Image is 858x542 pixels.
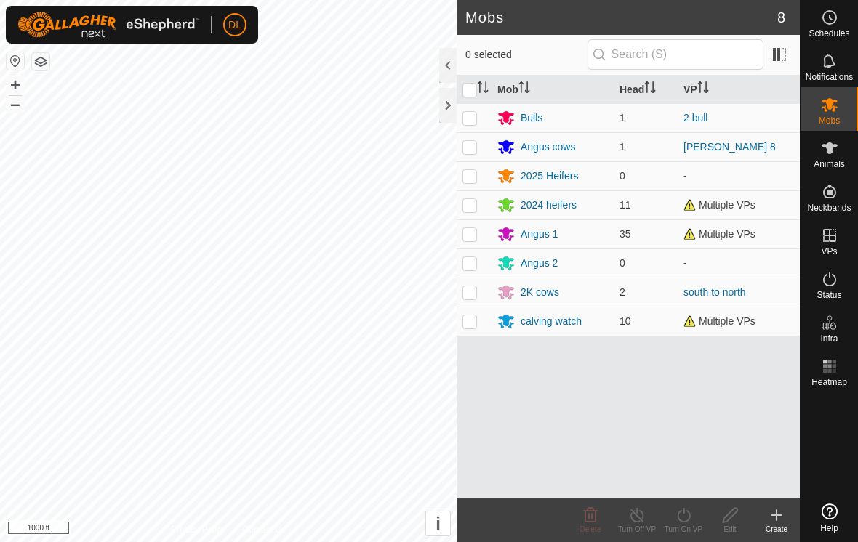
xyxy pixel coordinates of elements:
[580,525,601,533] span: Delete
[678,248,800,278] td: -
[436,514,441,533] span: i
[614,524,660,535] div: Turn Off VP
[518,84,530,95] p-sorticon: Activate to sort
[678,76,800,104] th: VP
[426,511,450,535] button: i
[821,247,837,256] span: VPs
[465,9,777,26] h2: Mobs
[7,76,24,94] button: +
[620,257,625,269] span: 0
[660,524,707,535] div: Turn On VP
[697,84,709,95] p-sorticon: Activate to sort
[683,286,746,298] a: south to north
[678,161,800,190] td: -
[7,52,24,70] button: Reset Map
[683,141,776,153] a: [PERSON_NAME] 8
[492,76,614,104] th: Mob
[243,523,286,536] a: Contact Us
[477,84,489,95] p-sorticon: Activate to sort
[807,203,851,212] span: Neckbands
[683,228,755,240] span: Multiple VPs
[620,315,631,327] span: 10
[777,7,785,28] span: 8
[521,169,578,184] div: 2025 Heifers
[683,112,707,124] a: 2 bull
[707,524,753,535] div: Edit
[588,39,763,70] input: Search (S)
[521,139,575,155] div: Angus cows
[811,378,847,387] span: Heatmap
[806,73,853,81] span: Notifications
[521,314,582,329] div: calving watch
[620,141,625,153] span: 1
[817,291,841,299] span: Status
[620,199,631,211] span: 11
[32,53,49,70] button: Map Layers
[521,198,577,213] div: 2024 heifers
[620,170,625,182] span: 0
[521,256,558,271] div: Angus 2
[683,315,755,327] span: Multiple VPs
[820,334,838,343] span: Infra
[171,523,225,536] a: Privacy Policy
[644,84,656,95] p-sorticon: Activate to sort
[620,112,625,124] span: 1
[753,524,800,535] div: Create
[620,286,625,298] span: 2
[683,199,755,211] span: Multiple VPs
[620,228,631,240] span: 35
[521,227,558,242] div: Angus 1
[614,76,678,104] th: Head
[801,498,858,538] a: Help
[7,95,24,113] button: –
[814,160,845,169] span: Animals
[17,12,199,38] img: Gallagher Logo
[228,17,241,33] span: DL
[521,285,559,300] div: 2K cows
[820,524,838,533] span: Help
[521,110,542,126] div: Bulls
[465,47,588,62] span: 0 selected
[809,29,849,38] span: Schedules
[819,116,840,125] span: Mobs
